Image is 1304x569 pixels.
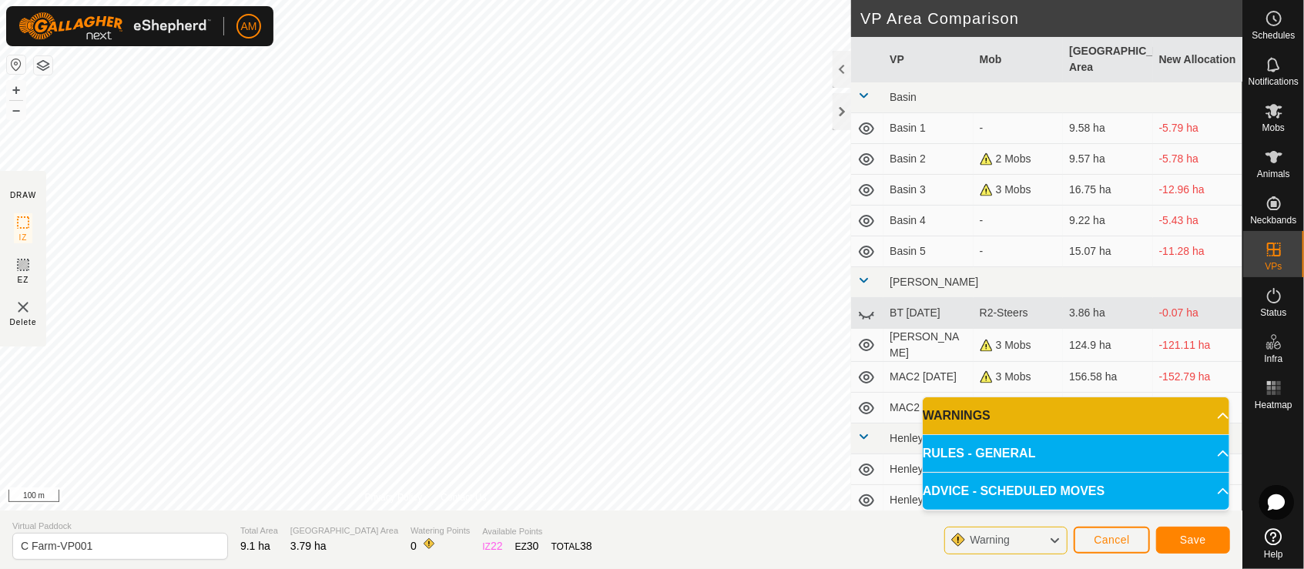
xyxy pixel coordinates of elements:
td: Basin 2 [883,144,973,175]
span: [PERSON_NAME] [890,276,978,288]
div: IZ [482,538,502,554]
div: - [980,243,1057,259]
span: Available Points [482,525,592,538]
span: Mobs [1262,123,1285,132]
span: Save [1180,534,1206,546]
p-accordion-header: WARNINGS [923,397,1229,434]
a: Privacy Policy [365,490,423,504]
td: -12.96 ha [1153,175,1242,206]
td: Basin 1 [883,113,973,144]
div: 2 Mobs [980,151,1057,167]
span: Status [1260,308,1286,317]
td: Basin 3 [883,175,973,206]
th: Mob [974,37,1063,82]
span: 38 [580,540,592,552]
span: 0 [411,540,417,552]
span: IZ [19,232,28,243]
td: -11.28 ha [1153,236,1242,267]
span: Henleys [890,432,929,444]
span: WARNINGS [923,407,991,425]
p-accordion-header: ADVICE - SCHEDULED MOVES [923,473,1229,510]
span: Basin [890,91,917,103]
button: Reset Map [7,55,25,74]
td: 124.9 ha [1063,329,1152,362]
span: Total Area [240,524,278,537]
button: – [7,101,25,119]
span: Infra [1264,354,1282,363]
td: 9.22 ha [1063,206,1152,236]
span: Help [1264,550,1283,559]
div: - [980,120,1057,136]
span: Watering Points [411,524,470,537]
p-accordion-header: RULES - GENERAL [923,435,1229,472]
td: -5.79 ha [1153,113,1242,144]
div: 3 Mobs [980,182,1057,198]
button: Save [1156,527,1230,554]
span: Notifications [1249,77,1299,86]
span: Heatmap [1255,400,1292,410]
img: Gallagher Logo [18,12,211,40]
td: -5.78 ha [1153,144,1242,175]
td: Henleys 2 [883,485,973,516]
td: 15.07 ha [1063,236,1152,267]
div: TOTAL [551,538,592,554]
span: Cancel [1094,534,1130,546]
span: AM [241,18,257,35]
span: 30 [527,540,539,552]
div: - [980,213,1057,229]
span: Animals [1257,169,1290,179]
td: [PERSON_NAME] [883,329,973,362]
span: 9.1 ha [240,540,270,552]
td: 3.86 ha [1063,298,1152,329]
td: 156.58 ha [1063,362,1152,393]
button: Cancel [1074,527,1150,554]
span: Delete [10,316,37,328]
div: EZ [515,538,539,554]
td: -0.07 ha [1153,298,1242,329]
td: 9.57 ha [1063,144,1152,175]
span: ADVICE - SCHEDULED MOVES [923,482,1105,500]
td: -121.11 ha [1153,329,1242,362]
td: -5.43 ha [1153,206,1242,236]
div: 3 Mobs [980,369,1057,385]
span: 3.79 ha [290,540,327,552]
span: EZ [18,274,29,286]
td: Basin 5 [883,236,973,267]
th: New Allocation [1153,37,1242,82]
td: 16.75 ha [1063,175,1152,206]
td: MAC2 [DATE] [883,393,973,423]
span: VPs [1265,262,1282,271]
h2: VP Area Comparison [860,9,1242,28]
button: Map Layers [34,56,52,75]
span: Schedules [1252,31,1295,40]
span: Virtual Paddock [12,520,228,533]
td: MAC2 [DATE] [883,362,973,393]
span: Warning [970,534,1010,546]
td: BT [DATE] [883,298,973,329]
span: 22 [491,540,503,552]
div: DRAW [10,189,36,201]
button: + [7,81,25,99]
img: VP [14,298,32,316]
th: VP [883,37,973,82]
td: 9.58 ha [1063,113,1152,144]
div: 3 Mobs [980,337,1057,353]
td: Basin 4 [883,206,973,236]
span: Neckbands [1250,216,1296,225]
td: -152.85 ha [1153,393,1242,423]
th: [GEOGRAPHIC_DATA] Area [1063,37,1152,82]
a: Help [1243,522,1304,565]
td: -152.79 ha [1153,362,1242,393]
td: 156.64 ha [1063,393,1152,423]
td: Henleys 1 [883,454,973,485]
div: R2-Steers [980,305,1057,321]
span: [GEOGRAPHIC_DATA] Area [290,524,398,537]
a: Contact Us [441,490,486,504]
span: RULES - GENERAL [923,444,1036,463]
